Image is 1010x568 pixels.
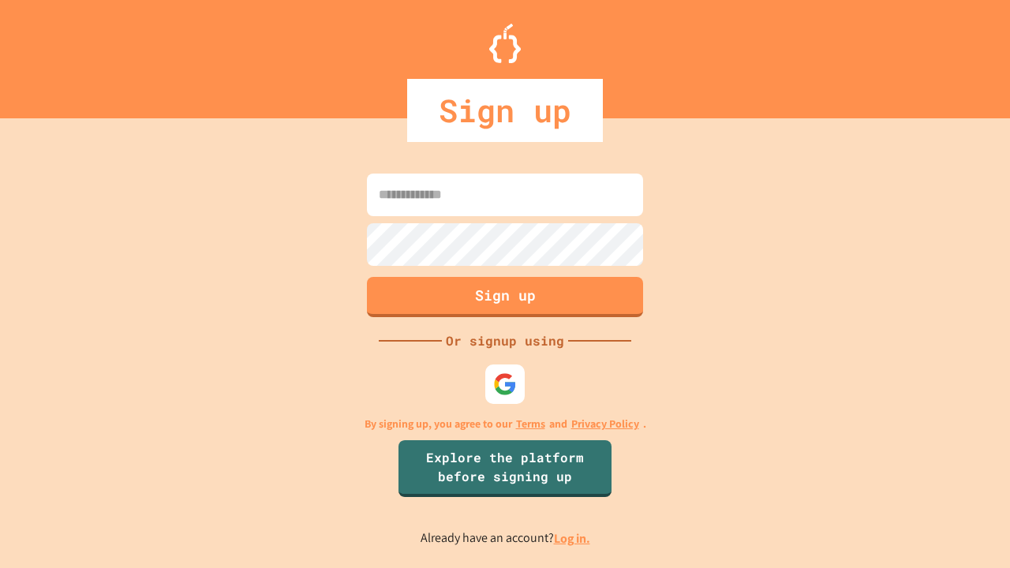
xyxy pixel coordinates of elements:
[421,529,590,548] p: Already have an account?
[489,24,521,63] img: Logo.svg
[398,440,612,497] a: Explore the platform before signing up
[442,331,568,350] div: Or signup using
[554,530,590,547] a: Log in.
[365,416,646,432] p: By signing up, you agree to our and .
[516,416,545,432] a: Terms
[493,372,517,396] img: google-icon.svg
[367,277,643,317] button: Sign up
[407,79,603,142] div: Sign up
[571,416,639,432] a: Privacy Policy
